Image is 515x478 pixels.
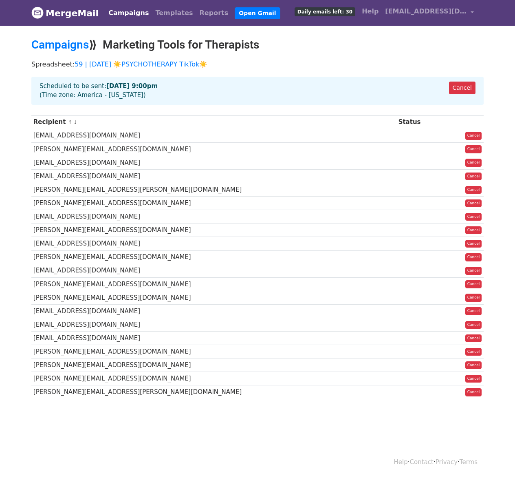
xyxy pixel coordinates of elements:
[152,5,196,21] a: Templates
[465,253,482,261] a: Cancel
[31,77,484,105] div: Scheduled to be sent: (Time zone: America - [US_STATE])
[31,129,396,142] td: [EMAIL_ADDRESS][DOMAIN_NAME]
[465,334,482,343] a: Cancel
[73,119,77,125] a: ↓
[31,115,396,129] th: Recipient
[31,60,484,69] p: Spreadsheet:
[460,458,478,466] a: Terms
[31,332,396,345] td: [EMAIL_ADDRESS][DOMAIN_NAME]
[31,38,484,52] h2: ⟫ Marketing Tools for Therapists
[394,458,408,466] a: Help
[105,5,152,21] a: Campaigns
[31,385,396,399] td: [PERSON_NAME][EMAIL_ADDRESS][PERSON_NAME][DOMAIN_NAME]
[465,348,482,356] a: Cancel
[382,3,477,22] a: [EMAIL_ADDRESS][DOMAIN_NAME]
[31,237,396,250] td: [EMAIL_ADDRESS][DOMAIN_NAME]
[68,119,73,125] a: ↑
[465,199,482,208] a: Cancel
[465,307,482,315] a: Cancel
[31,304,396,318] td: [EMAIL_ADDRESS][DOMAIN_NAME]
[31,264,396,277] td: [EMAIL_ADDRESS][DOMAIN_NAME]
[465,294,482,302] a: Cancel
[465,159,482,167] a: Cancel
[75,60,207,68] a: 59 | [DATE] ☀️PSYCHOTHERAPY TikTok☀️
[449,82,475,94] a: Cancel
[385,7,467,16] span: [EMAIL_ADDRESS][DOMAIN_NAME]
[31,197,396,210] td: [PERSON_NAME][EMAIL_ADDRESS][DOMAIN_NAME]
[436,458,458,466] a: Privacy
[31,183,396,197] td: [PERSON_NAME][EMAIL_ADDRESS][PERSON_NAME][DOMAIN_NAME]
[31,372,396,385] td: [PERSON_NAME][EMAIL_ADDRESS][DOMAIN_NAME]
[465,173,482,181] a: Cancel
[465,267,482,275] a: Cancel
[465,388,482,396] a: Cancel
[235,7,280,19] a: Open Gmail
[295,7,355,16] span: Daily emails left: 30
[31,38,89,51] a: Campaigns
[410,458,434,466] a: Contact
[359,3,382,20] a: Help
[465,186,482,194] a: Cancel
[31,291,396,304] td: [PERSON_NAME][EMAIL_ADDRESS][DOMAIN_NAME]
[31,7,44,19] img: MergeMail logo
[31,156,396,169] td: [EMAIL_ADDRESS][DOMAIN_NAME]
[31,224,396,237] td: [PERSON_NAME][EMAIL_ADDRESS][DOMAIN_NAME]
[465,132,482,140] a: Cancel
[396,115,442,129] th: Status
[31,142,396,156] td: [PERSON_NAME][EMAIL_ADDRESS][DOMAIN_NAME]
[465,240,482,248] a: Cancel
[31,250,396,264] td: [PERSON_NAME][EMAIL_ADDRESS][DOMAIN_NAME]
[465,280,482,288] a: Cancel
[465,226,482,235] a: Cancel
[196,5,232,21] a: Reports
[31,210,396,224] td: [EMAIL_ADDRESS][DOMAIN_NAME]
[31,277,396,291] td: [PERSON_NAME][EMAIL_ADDRESS][DOMAIN_NAME]
[291,3,359,20] a: Daily emails left: 30
[465,213,482,221] a: Cancel
[31,4,99,22] a: MergeMail
[106,82,158,90] strong: [DATE] 9:00pm
[31,169,396,183] td: [EMAIL_ADDRESS][DOMAIN_NAME]
[465,375,482,383] a: Cancel
[31,318,396,332] td: [EMAIL_ADDRESS][DOMAIN_NAME]
[31,358,396,372] td: [PERSON_NAME][EMAIL_ADDRESS][DOMAIN_NAME]
[465,321,482,329] a: Cancel
[465,361,482,370] a: Cancel
[465,145,482,153] a: Cancel
[31,345,396,358] td: [PERSON_NAME][EMAIL_ADDRESS][DOMAIN_NAME]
